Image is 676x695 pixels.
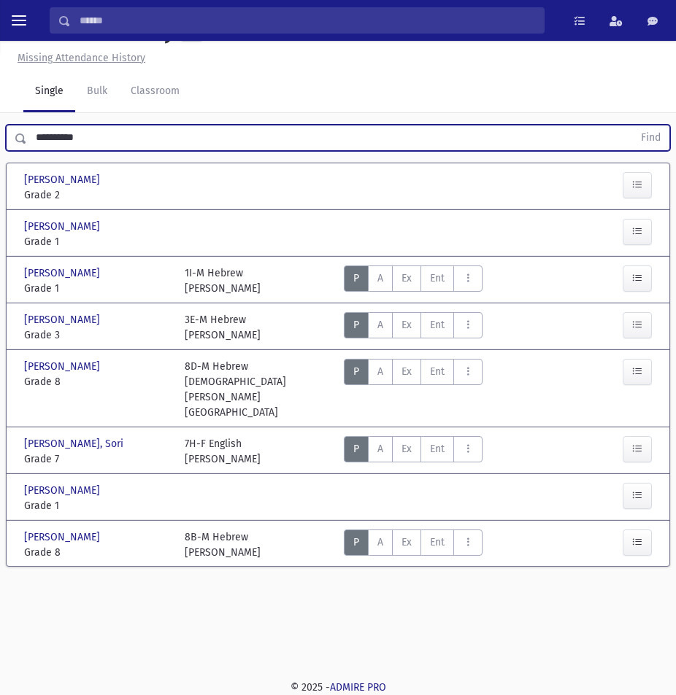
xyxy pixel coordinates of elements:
div: © 2025 - [12,680,664,695]
button: Find [632,125,669,150]
span: [PERSON_NAME] [24,172,103,187]
div: AttTypes [344,436,483,467]
span: P [353,443,359,455]
span: Ex [402,272,412,284]
div: 1I-M Hebrew [PERSON_NAME] [185,265,261,296]
span: P [353,319,359,331]
span: [PERSON_NAME] [24,529,103,545]
input: Search [71,7,544,34]
span: Grade 1 [24,234,170,249]
a: Classroom [119,71,191,112]
span: Grade 8 [24,545,170,560]
span: Ent [430,536,445,548]
span: Ent [430,272,445,284]
span: A [377,319,383,331]
span: P [353,272,359,284]
span: P [353,536,359,548]
span: Grade 8 [24,374,170,389]
div: 8B-M Hebrew [PERSON_NAME] [185,529,261,560]
span: [PERSON_NAME], Sori [24,436,126,451]
span: P [353,365,359,378]
div: 7H-F English [PERSON_NAME] [185,436,261,467]
span: Grade 3 [24,327,170,343]
span: Grade 1 [24,281,170,296]
a: Single [23,71,75,112]
span: Ent [430,319,445,331]
span: [PERSON_NAME] [24,219,103,234]
div: 3E-M Hebrew [PERSON_NAME] [185,312,261,343]
div: AttTypes [344,312,483,343]
span: A [377,365,383,378]
div: 8D-M Hebrew [DEMOGRAPHIC_DATA][PERSON_NAME][GEOGRAPHIC_DATA] [185,359,331,420]
div: AttTypes [344,359,483,420]
span: Ent [430,443,445,455]
span: Grade 7 [24,451,170,467]
span: Ex [402,443,412,455]
span: A [377,443,383,455]
span: Ex [402,365,412,378]
span: [PERSON_NAME] [24,265,103,281]
span: [PERSON_NAME] [24,359,103,374]
a: Missing Attendance History [12,52,145,64]
button: toggle menu [6,7,32,34]
div: AttTypes [344,529,483,560]
span: Ent [430,365,445,378]
span: [PERSON_NAME] [24,483,103,498]
span: [PERSON_NAME] [24,312,103,327]
span: Grade 1 [24,498,170,513]
span: Ex [402,536,412,548]
u: Missing Attendance History [18,52,145,64]
a: Bulk [75,71,119,112]
span: A [377,272,383,284]
span: Ex [402,319,412,331]
div: AttTypes [344,265,483,296]
span: Grade 2 [24,187,170,203]
span: A [377,536,383,548]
